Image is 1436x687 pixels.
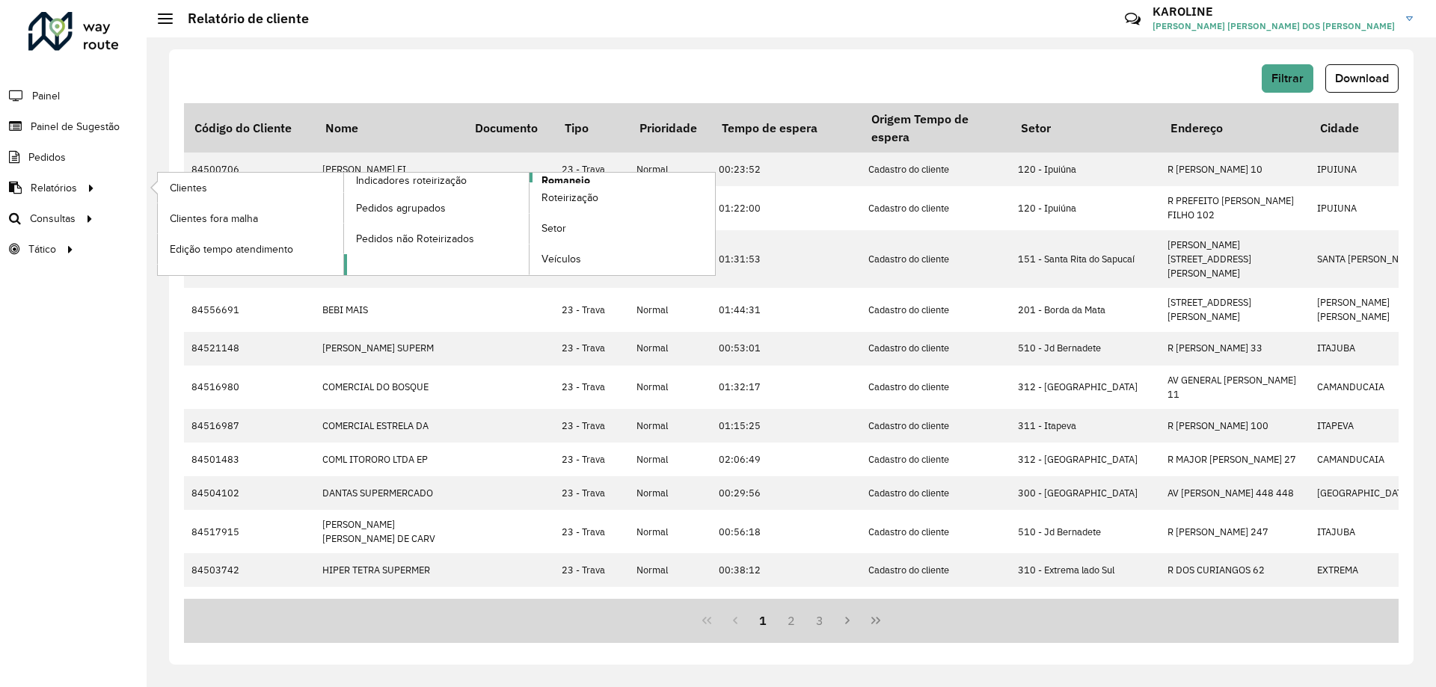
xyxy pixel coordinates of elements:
[1010,288,1160,331] td: 201 - Borda da Mata
[315,103,464,153] th: Nome
[1160,409,1310,443] td: R [PERSON_NAME] 100
[554,476,629,510] td: 23 - Trava
[861,332,1010,366] td: Cadastro do cliente
[554,288,629,331] td: 23 - Trava
[344,224,530,253] a: Pedidos não Roteirizados
[834,606,862,635] button: Next Page
[861,230,1010,289] td: Cadastro do cliente
[861,288,1010,331] td: Cadastro do cliente
[861,153,1010,186] td: Cadastro do cliente
[184,443,315,476] td: 84501483
[861,186,1010,229] td: Cadastro do cliente
[184,103,315,153] th: Código do Cliente
[861,510,1010,553] td: Cadastro do cliente
[629,476,711,510] td: Normal
[554,510,629,553] td: 23 - Trava
[1010,332,1160,366] td: 510 - Jd Bernadete
[1010,103,1160,153] th: Setor
[184,587,315,620] td: 84517028
[629,366,711,409] td: Normal
[1335,72,1389,84] span: Download
[184,510,315,553] td: 84517915
[861,443,1010,476] td: Cadastro do cliente
[861,366,1010,409] td: Cadastro do cliente
[1160,443,1310,476] td: R MAJOR [PERSON_NAME] 27
[30,211,76,227] span: Consultas
[711,186,861,229] td: 01:22:00
[711,103,861,153] th: Tempo de espera
[173,10,309,27] h2: Relatório de cliente
[711,366,861,409] td: 01:32:17
[1262,64,1313,93] button: Filtrar
[711,288,861,331] td: 01:44:31
[315,366,464,409] td: COMERCIAL DO BOSQUE
[1010,443,1160,476] td: 312 - [GEOGRAPHIC_DATA]
[464,103,554,153] th: Documento
[1010,153,1160,186] td: 120 - Ipuiúna
[629,510,711,553] td: Normal
[1010,553,1160,587] td: 310 - Extrema lado Sul
[158,173,530,275] a: Indicadores roteirização
[31,119,120,135] span: Painel de Sugestão
[806,606,834,635] button: 3
[184,476,315,510] td: 84504102
[629,153,711,186] td: Normal
[1160,103,1310,153] th: Endereço
[554,443,629,476] td: 23 - Trava
[711,476,861,510] td: 00:29:56
[711,230,861,289] td: 01:31:53
[170,180,207,196] span: Clientes
[158,234,343,264] a: Edição tempo atendimento
[861,553,1010,587] td: Cadastro do cliente
[1160,230,1310,289] td: [PERSON_NAME][STREET_ADDRESS][PERSON_NAME]
[554,366,629,409] td: 23 - Trava
[554,153,629,186] td: 23 - Trava
[629,409,711,443] td: Normal
[32,88,60,104] span: Painel
[184,153,315,186] td: 84500706
[1160,476,1310,510] td: AV [PERSON_NAME] 448 448
[1160,332,1310,366] td: R [PERSON_NAME] 33
[1010,230,1160,289] td: 151 - Santa Rita do Sapucaí
[629,103,711,153] th: Prioridade
[184,366,315,409] td: 84516980
[541,251,581,267] span: Veículos
[1010,510,1160,553] td: 510 - Jd Bernadete
[541,173,590,188] span: Romaneio
[1010,366,1160,409] td: 312 - [GEOGRAPHIC_DATA]
[554,103,629,153] th: Tipo
[1010,186,1160,229] td: 120 - Ipuiúna
[711,553,861,587] td: 00:38:12
[777,606,806,635] button: 2
[1153,19,1395,33] span: [PERSON_NAME] [PERSON_NAME] DOS [PERSON_NAME]
[31,180,77,196] span: Relatórios
[344,193,530,223] a: Pedidos agrupados
[711,332,861,366] td: 00:53:01
[1160,553,1310,587] td: R DOS CURIANGOS 62
[530,214,715,244] a: Setor
[28,150,66,165] span: Pedidos
[862,606,890,635] button: Last Page
[184,332,315,366] td: 84521148
[554,587,629,620] td: 23 - Trava
[28,241,56,257] span: Tático
[184,409,315,443] td: 84516987
[629,553,711,587] td: Normal
[344,173,716,275] a: Romaneio
[170,241,293,257] span: Edição tempo atendimento
[749,606,777,635] button: 1
[356,231,474,247] span: Pedidos não Roteirizados
[184,288,315,331] td: 84556691
[1010,476,1160,510] td: 300 - [GEOGRAPHIC_DATA]
[356,173,467,188] span: Indicadores roteirização
[711,443,861,476] td: 02:06:49
[530,183,715,213] a: Roteirização
[554,332,629,366] td: 23 - Trava
[861,476,1010,510] td: Cadastro do cliente
[711,153,861,186] td: 00:23:52
[711,409,861,443] td: 01:15:25
[1010,587,1160,620] td: 310 - Extrema lado Sul
[315,476,464,510] td: DANTAS SUPERMERCADO
[315,332,464,366] td: [PERSON_NAME] SUPERM
[1271,72,1304,84] span: Filtrar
